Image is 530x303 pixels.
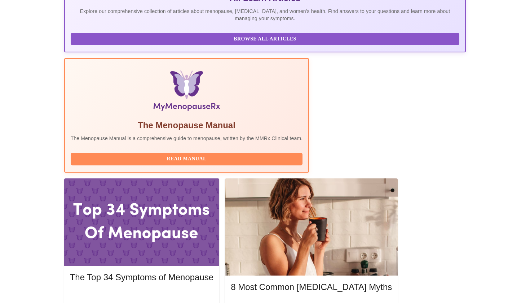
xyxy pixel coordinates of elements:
h5: The Top 34 Symptoms of Menopause [70,272,213,283]
span: Browse All Articles [78,35,452,44]
h5: 8 Most Common [MEDICAL_DATA] Myths [231,281,392,293]
p: The Menopause Manual is a comprehensive guide to menopause, written by the MMRx Clinical team. [71,135,303,142]
a: Browse All Articles [71,35,461,42]
button: Read More [70,290,213,302]
a: Read More [70,292,215,298]
a: Read Manual [71,155,305,161]
button: Read Manual [71,153,303,165]
span: Read More [77,291,206,300]
span: Read Manual [78,155,296,164]
p: Explore our comprehensive collection of articles about menopause, [MEDICAL_DATA], and women's hea... [71,8,460,22]
h5: The Menopause Manual [71,120,303,131]
button: Browse All Articles [71,33,460,46]
img: Menopause Manual [107,70,266,114]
